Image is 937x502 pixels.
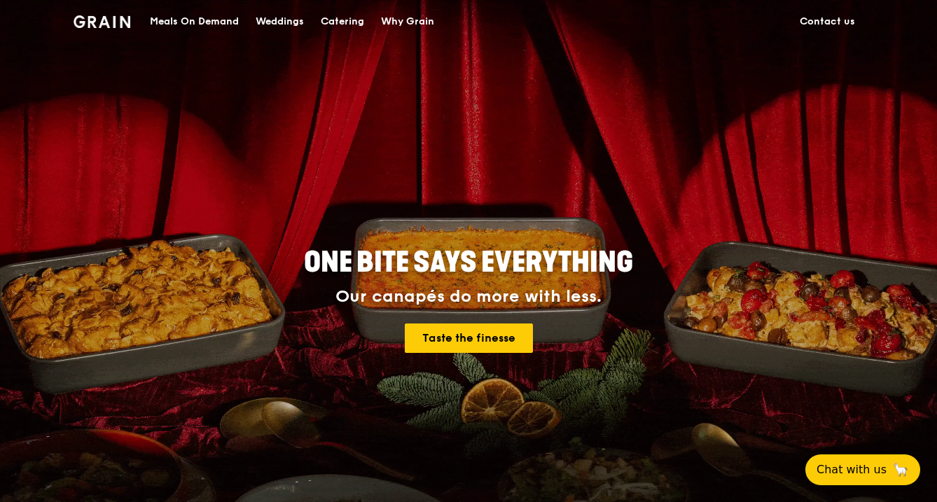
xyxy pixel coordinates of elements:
button: Chat with us🦙 [805,454,920,485]
div: Our canapés do more with less. [216,287,721,307]
div: Meals On Demand [150,1,239,43]
a: Why Grain [373,1,443,43]
a: Taste the finesse [405,323,533,353]
div: Catering [321,1,364,43]
div: Why Grain [381,1,434,43]
div: Weddings [256,1,304,43]
a: Contact us [791,1,863,43]
a: Catering [312,1,373,43]
span: Chat with us [817,461,887,478]
span: ONE BITE SAYS EVERYTHING [304,246,633,279]
span: 🦙 [892,461,909,478]
img: Grain [74,15,130,28]
a: Weddings [247,1,312,43]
